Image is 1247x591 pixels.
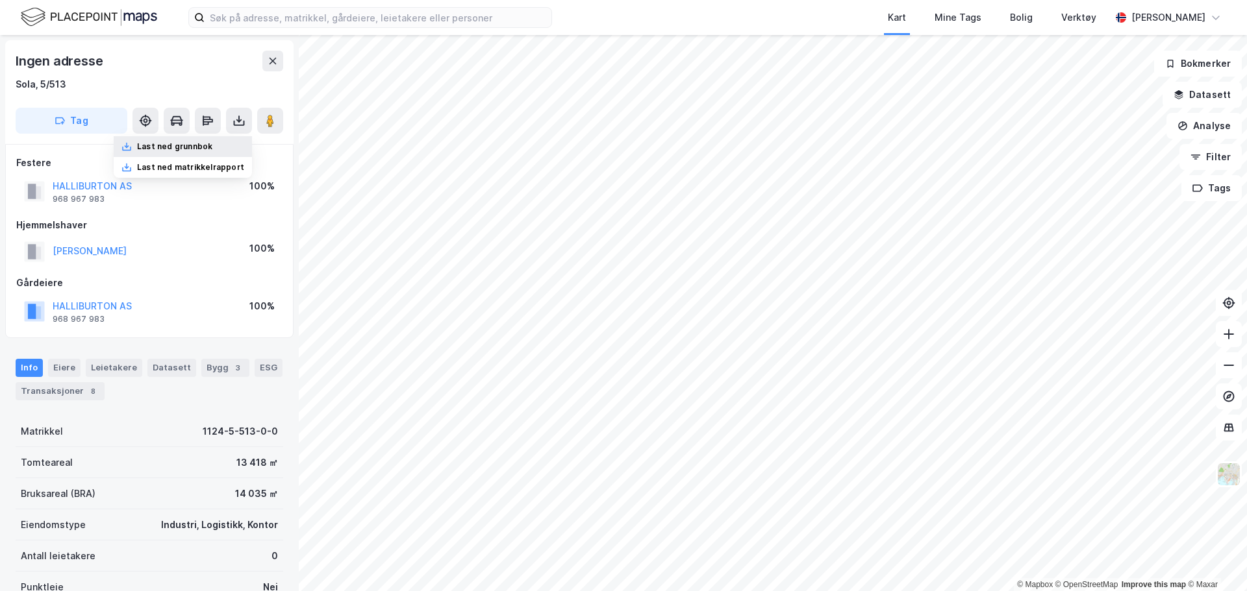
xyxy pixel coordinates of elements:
div: 3 [231,361,244,374]
iframe: Chat Widget [1182,529,1247,591]
div: Matrikkel [21,424,63,439]
div: Sola, 5/513 [16,77,66,92]
img: logo.f888ab2527a4732fd821a326f86c7f29.svg [21,6,157,29]
input: Søk på adresse, matrikkel, gårdeiere, leietakere eller personer [205,8,551,27]
button: Bokmerker [1154,51,1242,77]
div: 968 967 983 [53,314,105,324]
div: Verktøy [1061,10,1096,25]
div: Eiendomstype [21,517,86,533]
div: 968 967 983 [53,194,105,204]
div: Industri, Logistikk, Kontor [161,517,278,533]
div: Gårdeiere [16,275,283,291]
div: Eiere [48,359,81,377]
div: Datasett [147,359,196,377]
div: Bygg [201,359,249,377]
div: ESG [255,359,283,377]
a: Improve this map [1122,580,1186,589]
div: 13 418 ㎡ [236,455,278,470]
button: Datasett [1163,82,1242,108]
div: Tomteareal [21,455,73,470]
div: Kart [888,10,906,25]
div: Ingen adresse [16,51,105,71]
div: 0 [271,548,278,564]
div: 8 [86,385,99,398]
a: Mapbox [1017,580,1053,589]
button: Tags [1181,175,1242,201]
div: 100% [249,298,275,314]
button: Tag [16,108,127,134]
div: 100% [249,241,275,256]
button: Analyse [1166,113,1242,139]
div: 14 035 ㎡ [235,486,278,501]
div: Leietakere [86,359,142,377]
div: Antall leietakere [21,548,95,564]
a: OpenStreetMap [1055,580,1118,589]
div: [PERSON_NAME] [1131,10,1205,25]
div: Info [16,359,43,377]
div: Kontrollprogram for chat [1182,529,1247,591]
div: Last ned grunnbok [137,141,212,152]
img: Z [1216,462,1241,487]
div: Last ned matrikkelrapport [137,162,244,173]
div: Festere [16,155,283,171]
button: Filter [1179,144,1242,170]
div: 100% [249,178,275,194]
div: 1124-5-513-0-0 [203,424,278,439]
div: Transaksjoner [16,382,105,400]
div: Hjemmelshaver [16,217,283,233]
div: Bolig [1010,10,1033,25]
div: Bruksareal (BRA) [21,486,95,501]
div: Mine Tags [935,10,981,25]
